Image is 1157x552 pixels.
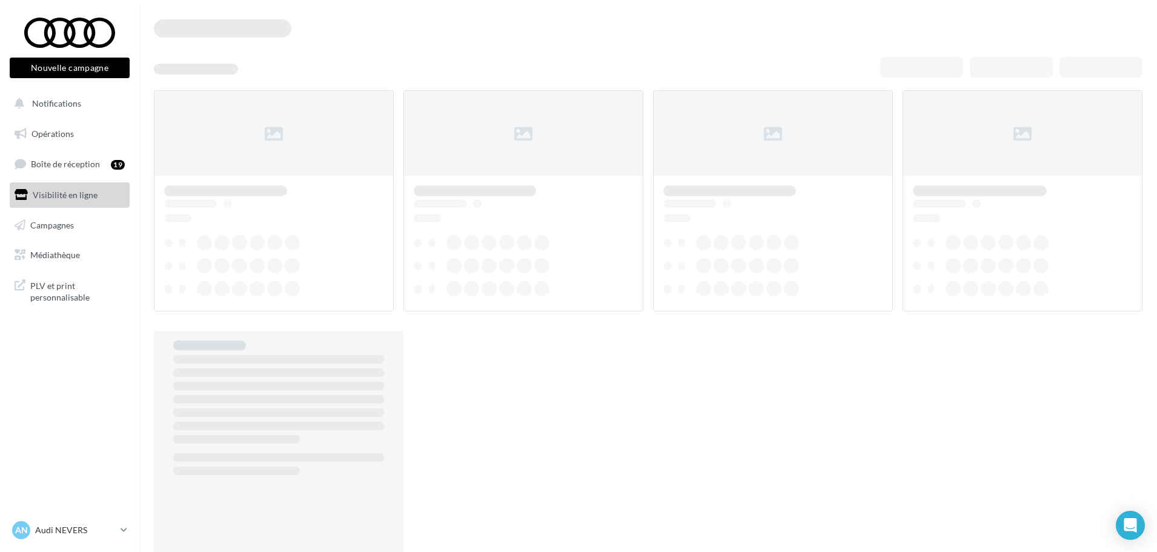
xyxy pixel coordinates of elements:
button: Notifications [7,91,127,116]
a: PLV et print personnalisable [7,273,132,308]
span: PLV et print personnalisable [30,278,125,304]
a: Boîte de réception19 [7,151,132,177]
div: 19 [111,160,125,170]
button: Nouvelle campagne [10,58,130,78]
a: Opérations [7,121,132,147]
span: Visibilité en ligne [33,190,98,200]
div: Open Intercom Messenger [1116,511,1145,540]
a: Médiathèque [7,242,132,268]
a: Visibilité en ligne [7,182,132,208]
p: Audi NEVERS [35,524,116,536]
span: Opérations [31,128,74,139]
span: Campagnes [30,219,74,230]
a: Campagnes [7,213,132,238]
a: AN Audi NEVERS [10,519,130,542]
span: Médiathèque [30,250,80,260]
span: Notifications [32,98,81,108]
span: Boîte de réception [31,159,100,169]
span: AN [15,524,28,536]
